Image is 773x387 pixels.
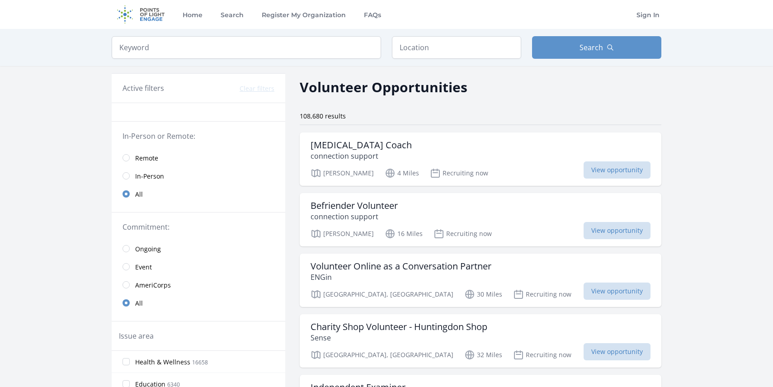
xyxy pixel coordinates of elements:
a: All [112,185,285,203]
span: AmeriCorps [135,281,171,290]
span: Ongoing [135,245,161,254]
a: Volunteer Online as a Conversation Partner ENGin [GEOGRAPHIC_DATA], [GEOGRAPHIC_DATA] 30 Miles Re... [300,254,661,307]
span: Remote [135,154,158,163]
h2: Volunteer Opportunities [300,77,467,97]
span: View opportunity [584,343,650,360]
a: All [112,294,285,312]
p: ENGin [311,272,491,283]
legend: Issue area [119,330,154,341]
p: Recruiting now [513,289,571,300]
span: Health & Wellness [135,358,190,367]
span: View opportunity [584,161,650,179]
h3: Befriender Volunteer [311,200,398,211]
input: Keyword [112,36,381,59]
p: 4 Miles [385,168,419,179]
a: Befriender Volunteer connection support [PERSON_NAME] 16 Miles Recruiting now View opportunity [300,193,661,246]
p: Recruiting now [434,228,492,239]
p: [GEOGRAPHIC_DATA], [GEOGRAPHIC_DATA] [311,349,453,360]
p: Sense [311,332,487,343]
a: Remote [112,149,285,167]
p: 16 Miles [385,228,423,239]
p: [PERSON_NAME] [311,168,374,179]
a: Charity Shop Volunteer - Huntingdon Shop Sense [GEOGRAPHIC_DATA], [GEOGRAPHIC_DATA] 32 Miles Recr... [300,314,661,368]
span: In-Person [135,172,164,181]
span: All [135,299,143,308]
p: connection support [311,151,412,161]
span: View opportunity [584,222,650,239]
button: Clear filters [240,84,274,93]
p: 32 Miles [464,349,502,360]
p: [GEOGRAPHIC_DATA], [GEOGRAPHIC_DATA] [311,289,453,300]
a: Ongoing [112,240,285,258]
p: Recruiting now [513,349,571,360]
input: Health & Wellness 16658 [123,358,130,365]
legend: In-Person or Remote: [123,131,274,142]
legend: Commitment: [123,222,274,232]
span: Search [580,42,603,53]
input: Location [392,36,521,59]
p: [PERSON_NAME] [311,228,374,239]
h3: [MEDICAL_DATA] Coach [311,140,412,151]
p: 30 Miles [464,289,502,300]
span: 108,680 results [300,112,346,120]
h3: Volunteer Online as a Conversation Partner [311,261,491,272]
span: 16658 [192,359,208,366]
a: [MEDICAL_DATA] Coach connection support [PERSON_NAME] 4 Miles Recruiting now View opportunity [300,132,661,186]
a: AmeriCorps [112,276,285,294]
a: In-Person [112,167,285,185]
p: connection support [311,211,398,222]
button: Search [532,36,661,59]
h3: Charity Shop Volunteer - Huntingdon Shop [311,321,487,332]
span: Event [135,263,152,272]
h3: Active filters [123,83,164,94]
span: View opportunity [584,283,650,300]
a: Event [112,258,285,276]
span: All [135,190,143,199]
p: Recruiting now [430,168,488,179]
